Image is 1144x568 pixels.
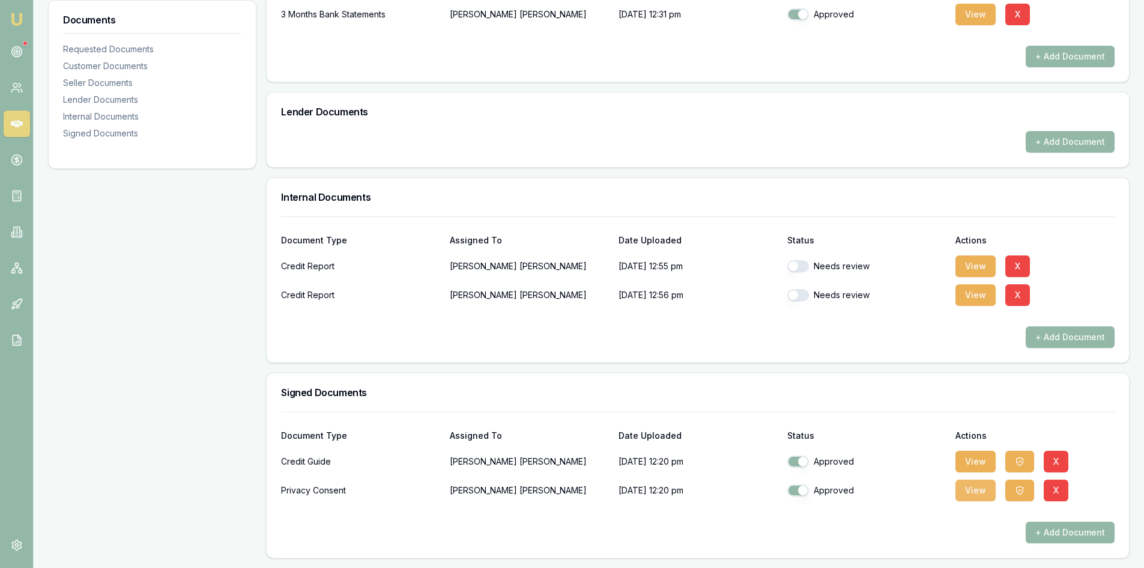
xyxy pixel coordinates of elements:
button: + Add Document [1026,46,1115,67]
div: Status [787,432,946,440]
h3: Internal Documents [281,192,1115,202]
p: [PERSON_NAME] [PERSON_NAME] [450,283,609,307]
p: [PERSON_NAME] [PERSON_NAME] [450,450,609,474]
button: View [955,451,996,472]
div: 3 Months Bank Statements [281,2,440,26]
p: [DATE] 12:55 pm [619,254,778,278]
p: [DATE] 12:31 pm [619,2,778,26]
button: X [1044,480,1068,501]
div: Needs review [787,289,946,301]
button: X [1005,4,1030,25]
div: Credit Report [281,254,440,278]
div: Requested Documents [63,43,241,55]
button: X [1044,451,1068,472]
div: Document Type [281,236,440,245]
div: Assigned To [450,432,609,440]
div: Internal Documents [63,111,241,123]
button: View [955,284,996,306]
div: Document Type [281,432,440,440]
p: [DATE] 12:56 pm [619,283,778,307]
div: Date Uploaded [619,432,778,440]
div: Approved [787,8,946,20]
img: emu-icon-u.png [10,12,24,26]
p: [PERSON_NAME] [PERSON_NAME] [450,2,609,26]
button: X [1005,284,1030,306]
div: Actions [955,432,1115,440]
p: [DATE] 12:20 pm [619,450,778,474]
div: Approved [787,456,946,468]
div: Status [787,236,946,245]
div: Customer Documents [63,60,241,72]
button: + Add Document [1026,522,1115,543]
h3: Lender Documents [281,107,1115,117]
div: Lender Documents [63,94,241,106]
div: Date Uploaded [619,236,778,245]
h3: Signed Documents [281,388,1115,397]
div: Credit Report [281,283,440,307]
div: Needs review [787,260,946,272]
div: Seller Documents [63,77,241,89]
button: View [955,4,996,25]
div: Approved [787,484,946,496]
button: + Add Document [1026,131,1115,153]
p: [PERSON_NAME] [PERSON_NAME] [450,478,609,502]
button: X [1005,255,1030,277]
div: Credit Guide [281,450,440,474]
button: View [955,480,996,501]
div: Actions [955,236,1115,245]
h3: Documents [63,15,241,25]
div: Signed Documents [63,127,241,139]
button: View [955,255,996,277]
button: + Add Document [1026,326,1115,348]
p: [PERSON_NAME] [PERSON_NAME] [450,254,609,278]
p: [DATE] 12:20 pm [619,478,778,502]
div: Assigned To [450,236,609,245]
div: Privacy Consent [281,478,440,502]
